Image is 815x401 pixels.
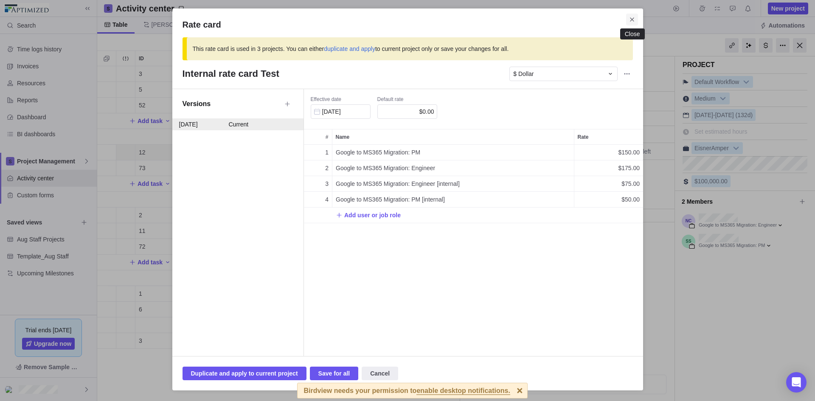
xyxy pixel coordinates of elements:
div: Name [332,160,574,176]
h2: Rate card [183,19,633,31]
div: Open Intercom Messenger [786,372,807,393]
div: [DATE] [179,120,229,129]
div: Name [332,145,574,160]
span: Close [626,14,638,25]
div: Rate [574,160,643,176]
div: Name [332,176,574,192]
span: $175.00 [618,164,640,172]
span: $50.00 [621,195,640,204]
span: 3 [325,179,329,188]
div: Close [625,31,640,37]
div: Google to MS365 Migration: PM [internal] [332,192,574,207]
span: Cancel [362,367,398,380]
a: duplicate and apply [324,45,375,52]
span: 2 [325,164,329,172]
span: Google to MS365 Migration: PM [336,148,420,157]
div: Rate [574,145,643,160]
div: Google to MS365 Migration: Engineer [332,160,574,176]
div: Google to MS365 Migration: Engineer [internal] [332,176,574,191]
span: $ Dollar [513,70,534,78]
div: grid [304,145,643,356]
div: Name [332,192,574,208]
span: $0.00 [419,108,434,115]
span: $150.00 [618,148,640,157]
div: Effective date [311,96,371,104]
div: $150.00 [574,145,643,160]
div: Add New [304,208,643,223]
div: Rate card [172,8,643,390]
div: $75.00 [574,176,643,191]
span: Google to MS365 Migration: PM [internal] [336,195,445,204]
span: Google to MS365 Migration: Engineer [internal] [336,179,460,188]
span: $75.00 [621,179,640,188]
span: Name [336,133,350,141]
span: Google to MS365 Migration: Engineer [336,164,435,172]
span: More actions [621,68,633,80]
span: Duplicate and apply to current project [191,368,298,379]
div: Google to MS365 Migration: PM [332,145,574,160]
span: 4 [325,195,329,204]
span: 1 [325,148,329,157]
span: Add user or job role [344,211,401,219]
span: Rate [578,133,589,141]
div: Versions [183,95,211,112]
div: Rate [574,176,643,192]
div: Rate [574,129,643,144]
span: Duplicate and apply to current project [183,367,306,380]
span: enable desktop notifications. [416,387,510,395]
span: Save for all [318,368,350,379]
input: mm/dd/yyyy [311,104,371,119]
span: # [326,133,329,141]
div: Rate [574,192,643,208]
div: Birdview needs your permission to [304,383,510,398]
div: $175.00 [574,160,643,176]
div: Current [229,120,297,129]
div: Default rate [377,96,437,104]
div: This rate card is used in 3 projects. You can either to current project only or save your changes... [193,44,509,53]
div: $50.00 [574,192,643,207]
div: Name [332,129,574,144]
span: Add user or job role [336,209,401,221]
span: Cancel [370,368,390,379]
span: Save for all [310,367,359,380]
